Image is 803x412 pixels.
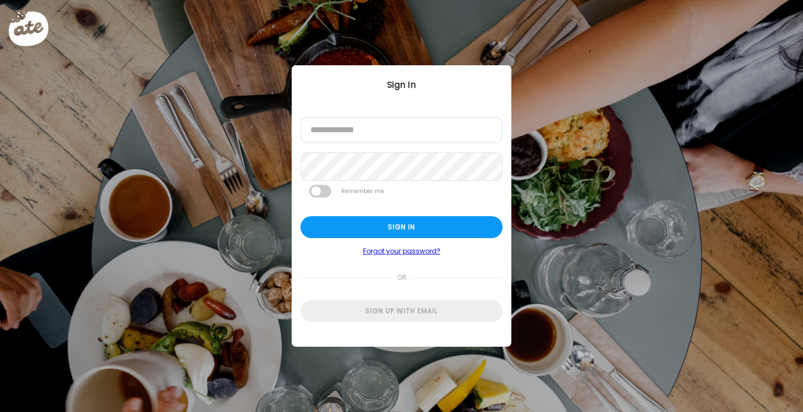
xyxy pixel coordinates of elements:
[300,216,503,238] div: Sign in
[300,247,503,256] a: Forgot your password?
[340,185,385,197] label: Remember me
[393,267,411,289] span: or
[292,78,511,92] div: Sign In
[300,300,503,322] div: Sign up with email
